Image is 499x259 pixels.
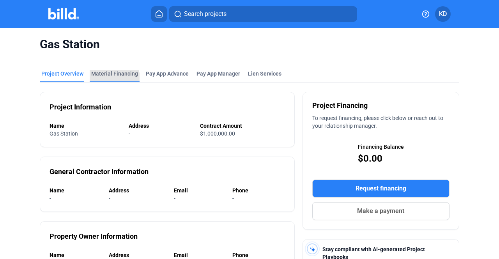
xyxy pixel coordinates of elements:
[358,152,382,165] span: $0.00
[50,166,149,177] div: General Contractor Information
[312,180,449,197] button: Request financing
[184,9,226,19] span: Search projects
[312,100,368,111] span: Project Financing
[50,102,111,113] div: Project Information
[312,115,443,129] span: To request financing, please click below or reach out to your relationship manager.
[200,130,235,137] span: $1,000,000.00
[50,187,101,194] div: Name
[196,70,240,78] span: Pay App Manager
[232,195,234,201] span: -
[232,251,285,259] div: Phone
[232,187,285,194] div: Phone
[109,195,110,201] span: -
[169,6,357,22] button: Search projects
[174,187,225,194] div: Email
[109,251,166,259] div: Address
[50,251,101,259] div: Name
[357,206,404,216] span: Make a payment
[50,195,51,201] span: -
[48,8,79,19] img: Billd Company Logo
[356,184,406,193] span: Request financing
[109,187,166,194] div: Address
[50,130,78,137] span: Gas Station
[146,70,189,78] div: Pay App Advance
[174,251,225,259] div: Email
[174,195,175,201] span: -
[91,70,138,78] div: Material Financing
[248,70,281,78] div: Lien Services
[41,70,83,78] div: Project Overview
[358,143,404,151] span: Financing Balance
[50,231,138,242] div: Property Owner Information
[439,9,447,19] span: KD
[312,202,449,220] button: Make a payment
[50,122,121,130] div: Name
[200,122,285,130] div: Contract Amount
[129,130,130,137] span: -
[40,37,459,52] span: Gas Station
[129,122,192,130] div: Address
[435,6,451,22] button: KD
